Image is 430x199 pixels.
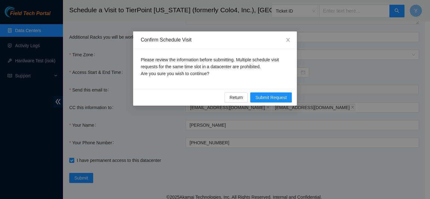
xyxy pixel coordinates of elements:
[255,94,287,101] span: Submit Request
[141,56,289,77] p: Please review the information before submitting. Multiple schedule visit requests for the same ti...
[141,36,289,43] div: Confirm Schedule Visit
[286,37,291,42] span: close
[224,92,248,102] button: Return
[279,31,297,49] button: Close
[250,92,292,102] button: Submit Request
[229,94,243,101] span: Return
